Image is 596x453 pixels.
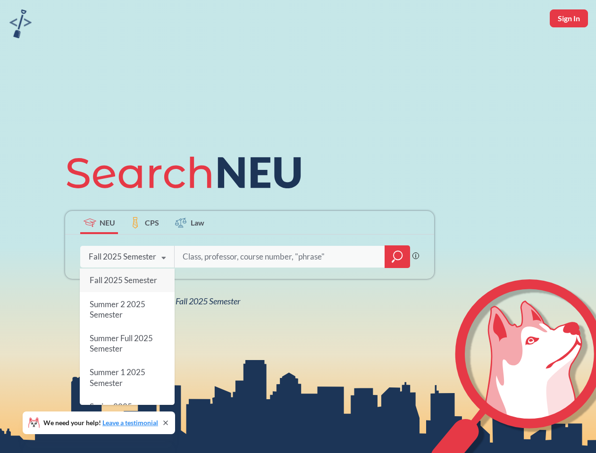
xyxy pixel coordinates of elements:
span: NEU [100,217,115,228]
button: Sign In [550,9,588,27]
span: Fall 2025 Semester [90,275,157,285]
a: sandbox logo [9,9,32,41]
span: Summer Full 2025 Semester [90,333,153,353]
img: sandbox logo [9,9,32,38]
span: Summer 2 2025 Semester [90,299,145,319]
span: Spring 2025 Semester [90,402,132,422]
span: CPS [145,217,159,228]
svg: magnifying glass [392,250,403,263]
span: Summer 1 2025 Semester [90,368,145,388]
span: NEU Fall 2025 Semester [158,296,240,306]
div: Fall 2025 Semester [89,252,156,262]
a: Leave a testimonial [102,419,158,427]
input: Class, professor, course number, "phrase" [182,247,378,267]
div: magnifying glass [385,245,410,268]
span: Law [191,217,204,228]
span: We need your help! [43,419,158,426]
